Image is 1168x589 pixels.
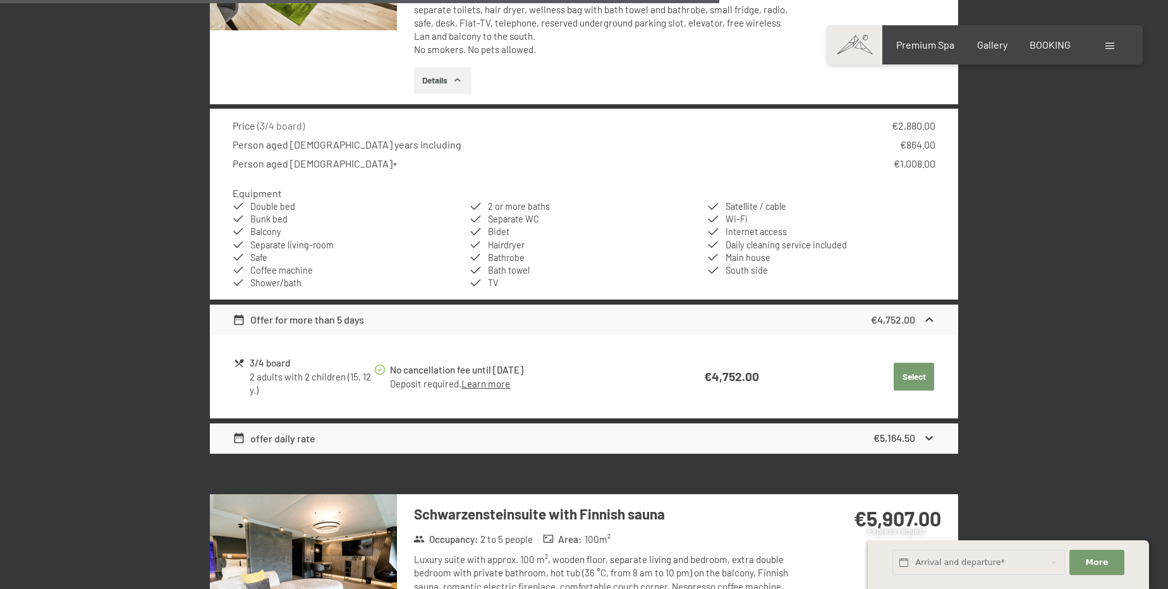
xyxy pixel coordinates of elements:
[480,533,533,546] span: 2 to 5 people
[390,363,653,377] div: No cancellation fee until [DATE]
[250,240,334,250] span: Separate living-room
[250,265,313,276] span: Coffee machine
[871,313,915,325] strong: €4,752.00
[461,378,510,389] a: Learn more
[896,39,954,51] a: Premium Spa
[414,67,471,95] button: Details
[873,432,915,444] strong: €5,164.50
[585,533,611,546] span: 100 m²
[488,214,539,224] span: Separate WC
[488,252,525,263] span: Bathrobe
[414,504,790,524] h3: Schwarzensteinsuite with Finnish sauna
[250,277,301,288] span: Shower/bath
[1030,39,1071,51] a: BOOKING
[250,356,373,370] div: 3/4 board
[210,423,958,454] div: offer daily rate€5,164.50
[704,369,759,384] strong: €4,752.00
[726,226,787,237] span: Internet access
[892,119,935,133] div: €2,880.00
[250,252,267,263] span: Safe
[210,305,958,335] div: Offer for more than 5 days€4,752.00
[726,240,847,250] span: Daily cleaning service included
[1086,557,1109,568] span: More
[726,252,770,263] span: Main house
[543,533,582,546] strong: Area :
[868,526,926,536] span: Express request
[250,201,295,212] span: Double bed
[488,240,525,250] span: Hairdryer
[250,370,373,398] div: 2 adults with 2 children (15, 12 y.)
[233,157,398,171] div: Person aged [DEMOGRAPHIC_DATA]+
[233,138,461,152] div: Person aged [DEMOGRAPHIC_DATA] years including
[233,119,305,133] div: Price
[488,265,530,276] span: Bath towel
[488,201,550,212] span: 2 or more baths
[250,214,288,224] span: Bunk bed
[250,226,281,237] span: Balcony
[488,226,509,237] span: Bidet
[257,119,305,131] span: ( 3/4 board )
[233,431,316,446] div: offer daily rate
[900,138,935,152] div: €864.00
[894,157,935,171] div: €1,008.00
[390,377,653,391] div: Deposit required.
[413,533,478,546] strong: Occupancy :
[233,312,365,327] div: Offer for more than 5 days
[1069,550,1124,576] button: More
[488,277,498,288] span: TV
[233,187,282,199] h4: Equipment
[726,201,786,212] span: Satellite / cable
[854,506,941,530] strong: €5,907.00
[977,39,1007,51] a: Gallery
[726,214,748,224] span: Wi-Fi
[894,363,934,391] button: Select
[726,265,768,276] span: South side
